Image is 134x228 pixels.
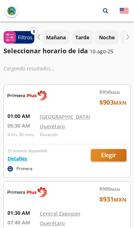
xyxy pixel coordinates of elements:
button: English [120,6,129,15]
p: Tarde [75,34,89,41]
button: Detalles [8,155,27,162]
a: Querétaro [40,123,65,130]
p: Santiago de Querétaro [67,7,98,15]
p: 10-ago-25 [90,48,113,55]
p: Mañana [46,34,66,41]
p: Primera [16,165,33,172]
p: 25 asientos disponibles [8,148,48,154]
p: Noche [99,34,115,41]
a: Central Zapopan [40,210,80,217]
button: Mañana [42,30,70,44]
button: Noche [95,30,119,44]
button: 0Filtros [4,31,34,44]
button: back [5,5,18,17]
button: Tarde [71,30,93,44]
p: Filtros [18,34,33,41]
span: 0 [33,29,35,35]
a: [GEOGRAPHIC_DATA] [40,113,90,120]
a: Querétaro [40,220,65,227]
em: Cargando resultados ... [4,65,55,72]
p: Seleccionar horario de ida [4,46,88,56]
p: [GEOGRAPHIC_DATA] [28,7,58,15]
